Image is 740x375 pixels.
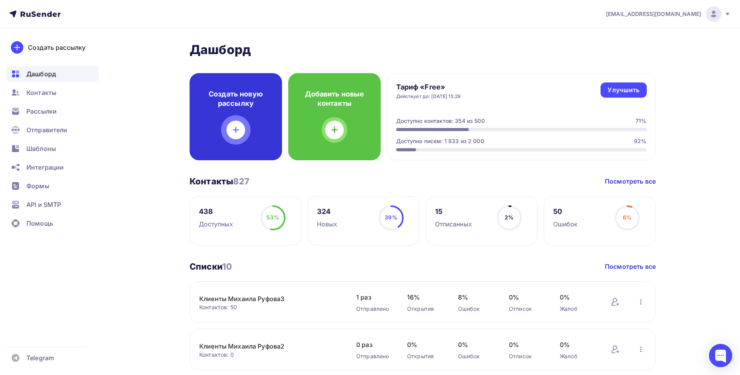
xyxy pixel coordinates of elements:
a: Шаблоны [6,141,99,156]
div: Отписанных [435,219,472,229]
div: Отправлено [356,305,392,313]
span: [EMAIL_ADDRESS][DOMAIN_NAME] [606,10,701,18]
div: Доступно писем: 1 833 из 2 000 [396,137,484,145]
div: Ошибок [553,219,578,229]
div: Отправлено [356,352,392,360]
a: Посмотреть все [605,177,656,186]
span: 827 [233,176,249,186]
div: Жалоб [560,352,595,360]
span: Дашборд [26,69,56,79]
div: 71% [636,117,646,125]
span: Интеграции [26,163,64,172]
div: Контактов: 0 [199,351,341,359]
div: Ошибок [458,305,493,313]
span: Помощь [26,219,53,228]
a: Формы [6,178,99,194]
span: 10 [222,261,232,272]
span: 0% [560,340,595,349]
a: Отправители [6,122,99,138]
span: 0% [509,340,544,349]
a: [EMAIL_ADDRESS][DOMAIN_NAME] [606,6,731,22]
div: 324 [317,207,338,216]
h4: Добавить новые контакты [301,89,368,108]
span: 0 раз [356,340,392,349]
div: Улучшить [608,86,639,95]
span: Формы [26,181,49,191]
div: Жалоб [560,305,595,313]
div: Открытия [407,352,442,360]
a: Клиенты Михаила Руфова3 [199,294,331,303]
h3: Контакты [190,176,250,187]
div: Доступно контактов: 354 из 500 [396,117,485,125]
span: 16% [407,293,442,302]
a: Рассылки [6,103,99,119]
div: 438 [199,207,233,216]
h4: Создать новую рассылку [202,89,270,108]
div: Доступных [199,219,233,229]
h2: Дашборд [190,42,656,58]
span: Отправители [26,125,68,135]
span: 0% [560,293,595,302]
span: Рассылки [26,107,57,116]
span: 39% [385,214,397,221]
span: 0% [509,293,544,302]
h3: Списки [190,261,232,272]
div: 92% [634,137,646,145]
span: 0% [407,340,442,349]
a: Улучшить [601,82,646,98]
a: Дашборд [6,66,99,82]
span: API и SMTP [26,200,61,209]
div: Ошибок [458,352,493,360]
div: 50 [553,207,578,216]
span: Контакты [26,88,56,97]
span: 53% [266,214,279,221]
span: Telegram [26,353,54,363]
div: Контактов: 50 [199,303,341,311]
div: 15 [435,207,472,216]
div: Действует до: [DATE] 15:29 [396,93,461,100]
div: Отписок [509,305,544,313]
span: 8% [458,293,493,302]
span: 1 раз [356,293,392,302]
span: 2% [505,214,514,221]
span: 0% [458,340,493,349]
a: Контакты [6,85,99,100]
a: Клиенты Михаила Руфова2 [199,342,331,351]
span: Шаблоны [26,144,56,153]
div: Создать рассылку [28,43,85,52]
a: Посмотреть все [605,262,656,271]
span: 6% [623,214,632,221]
div: Открытия [407,305,442,313]
h4: Тариф «Free» [396,82,461,92]
div: Отписок [509,352,544,360]
div: Новых [317,219,338,229]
